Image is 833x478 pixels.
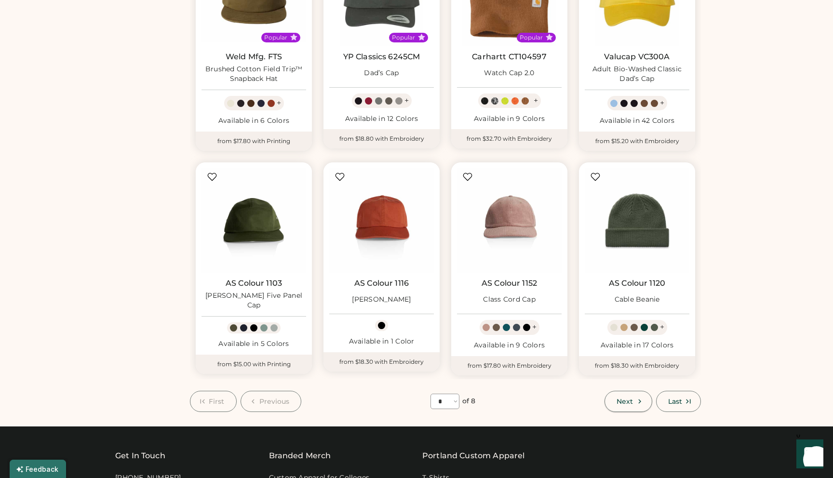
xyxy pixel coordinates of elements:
[323,352,440,372] div: from $18.30 with Embroidery
[196,132,312,151] div: from $17.80 with Printing
[585,168,689,273] img: AS Colour 1120 Cable Beanie
[290,34,297,41] button: Popular Style
[451,356,567,375] div: from $17.80 with Embroidery
[202,116,306,126] div: Available in 6 Colors
[241,391,302,412] button: Previous
[660,98,664,108] div: +
[787,435,829,476] iframe: Front Chat
[656,391,701,412] button: Last
[364,68,399,78] div: Dad’s Cap
[422,450,524,462] a: Portland Custom Apparel
[668,398,682,405] span: Last
[329,114,434,124] div: Available in 12 Colors
[269,450,331,462] div: Branded Merch
[343,52,420,62] a: YP Classics 6245CM
[660,322,664,332] div: +
[483,295,536,305] div: Class Cord Cap
[457,114,562,124] div: Available in 9 Colors
[585,65,689,84] div: Adult Bio-Washed Classic Dad’s Cap
[579,356,695,375] div: from $18.30 with Embroidery
[484,68,534,78] div: Watch Cap 2.0
[609,279,665,288] a: AS Colour 1120
[585,341,689,350] div: Available in 17 Colors
[418,34,425,41] button: Popular Style
[451,129,567,148] div: from $32.70 with Embroidery
[472,52,547,62] a: Carhartt CT104597
[202,168,306,273] img: AS Colour 1103 Finn Five Panel Cap
[532,322,537,332] div: +
[585,116,689,126] div: Available in 42 Colors
[457,168,562,273] img: AS Colour 1152 Class Cord Cap
[259,398,290,405] span: Previous
[457,341,562,350] div: Available in 9 Colors
[604,52,670,62] a: Valucap VC300A
[323,129,440,148] div: from $18.80 with Embroidery
[277,98,281,108] div: +
[202,291,306,310] div: [PERSON_NAME] Five Panel Cap
[392,34,415,41] div: Popular
[202,339,306,349] div: Available in 5 Colors
[546,34,553,41] button: Popular Style
[617,398,633,405] span: Next
[579,132,695,151] div: from $15.20 with Embroidery
[202,65,306,84] div: Brushed Cotton Field Trip™ Snapback Hat
[534,95,538,106] div: +
[520,34,543,41] div: Popular
[404,95,409,106] div: +
[605,391,652,412] button: Next
[115,450,165,462] div: Get In Touch
[352,295,411,305] div: [PERSON_NAME]
[196,355,312,374] div: from $15.00 with Printing
[329,337,434,346] div: Available in 1 Color
[264,34,287,41] div: Popular
[329,168,434,273] img: AS Colour 1116 James Cap
[190,391,237,412] button: First
[226,52,282,62] a: Weld Mfg. FTS
[482,279,537,288] a: AS Colour 1152
[209,398,225,405] span: First
[615,295,660,305] div: Cable Beanie
[354,279,409,288] a: AS Colour 1116
[462,397,475,406] div: of 8
[226,279,282,288] a: AS Colour 1103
